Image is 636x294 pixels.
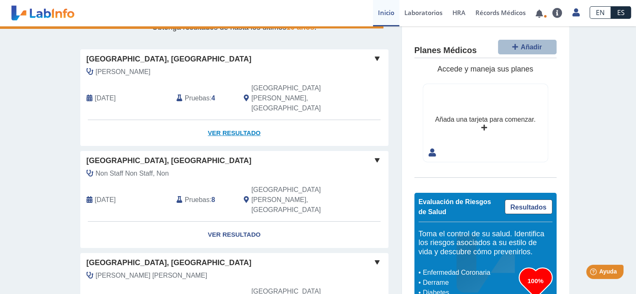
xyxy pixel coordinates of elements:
[421,268,519,278] li: Enfermedad Coronaria
[96,67,151,77] span: Serrano, Francisco
[95,195,116,205] span: 2025-08-30
[611,6,631,19] a: ES
[95,93,116,103] span: 2025-10-09
[419,230,552,257] h5: Toma el control de su salud. Identifica los riesgos asociados a su estilo de vida y descubre cómo...
[519,276,552,286] h3: 100%
[286,23,314,31] span: 10 años
[170,83,238,113] div: :
[185,93,209,103] span: Pruebas
[87,257,252,268] span: [GEOGRAPHIC_DATA], [GEOGRAPHIC_DATA]
[251,185,344,215] span: San Juan, PR
[185,195,209,205] span: Pruebas
[435,115,535,125] div: Añada una tarjeta para comenzar.
[87,155,252,166] span: [GEOGRAPHIC_DATA], [GEOGRAPHIC_DATA]
[414,46,477,56] h4: Planes Médicos
[505,199,552,214] a: Resultados
[251,83,344,113] span: San Juan, PR
[452,8,465,17] span: HRA
[80,120,388,146] a: Ver Resultado
[419,198,491,215] span: Evaluación de Riesgos de Salud
[562,261,627,285] iframe: Help widget launcher
[521,43,542,51] span: Añadir
[87,54,252,65] span: [GEOGRAPHIC_DATA], [GEOGRAPHIC_DATA]
[96,271,207,281] span: Marrero Martinez, Sylmarie
[152,23,316,31] span: Obtenga resultados de hasta los últimos .
[437,65,533,73] span: Accede y maneja sus planes
[212,95,215,102] b: 4
[96,169,169,179] span: Non Staff Non Staff, Non
[421,278,519,288] li: Derrame
[590,6,611,19] a: EN
[212,196,215,203] b: 8
[80,222,388,248] a: Ver Resultado
[498,40,557,54] button: Añadir
[170,185,238,215] div: :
